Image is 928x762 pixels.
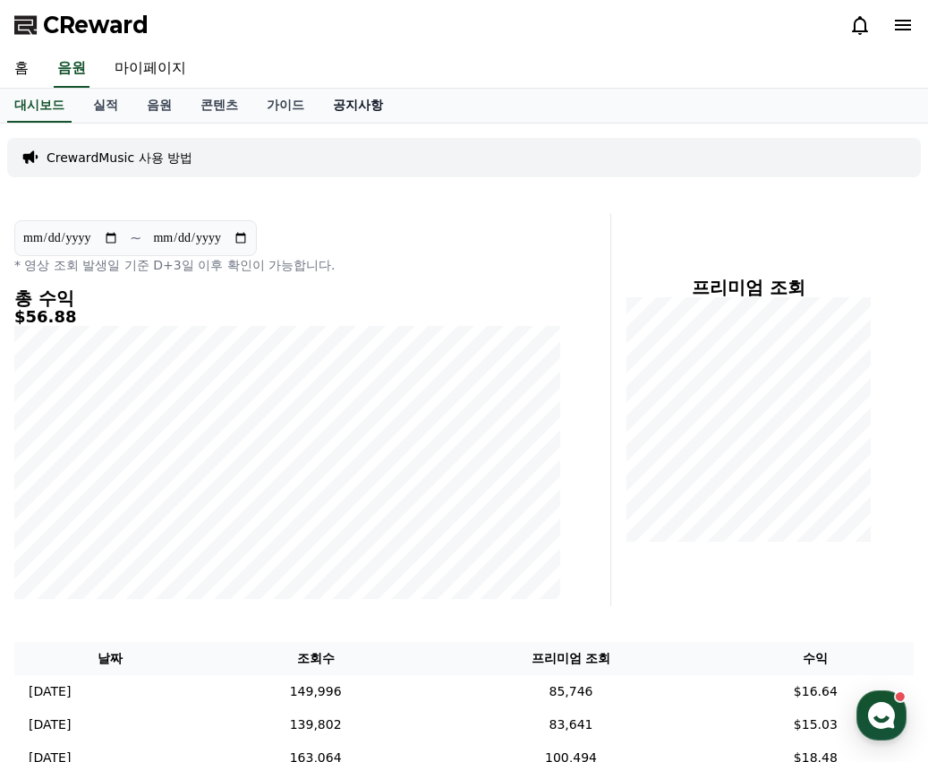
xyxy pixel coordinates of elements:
[100,50,200,88] a: 마이페이지
[14,288,560,308] h4: 총 수익
[132,89,186,123] a: 음원
[14,11,149,39] a: CReward
[424,642,717,675] th: 프리미엄 조회
[231,568,344,612] a: 설정
[7,89,72,123] a: 대시보드
[56,595,67,609] span: 홈
[29,682,71,701] p: [DATE]
[79,89,132,123] a: 실적
[47,149,192,167] a: CrewardMusic 사용 방법
[424,675,717,708] td: 85,746
[130,227,141,249] p: ~
[29,715,71,734] p: [DATE]
[118,568,231,612] a: 대화
[626,278,871,297] h4: 프리미엄 조회
[424,708,717,741] td: 83,641
[186,89,252,123] a: 콘텐츠
[277,595,298,609] span: 설정
[718,708,914,741] td: $15.03
[14,308,560,326] h5: $56.88
[207,675,424,708] td: 149,996
[164,595,185,610] span: 대화
[14,642,207,675] th: 날짜
[207,708,424,741] td: 139,802
[54,50,89,88] a: 음원
[43,11,149,39] span: CReward
[207,642,424,675] th: 조회수
[718,675,914,708] td: $16.64
[14,256,560,274] p: * 영상 조회 발생일 기준 D+3일 이후 확인이 가능합니다.
[5,568,118,612] a: 홈
[718,642,914,675] th: 수익
[319,89,397,123] a: 공지사항
[252,89,319,123] a: 가이드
